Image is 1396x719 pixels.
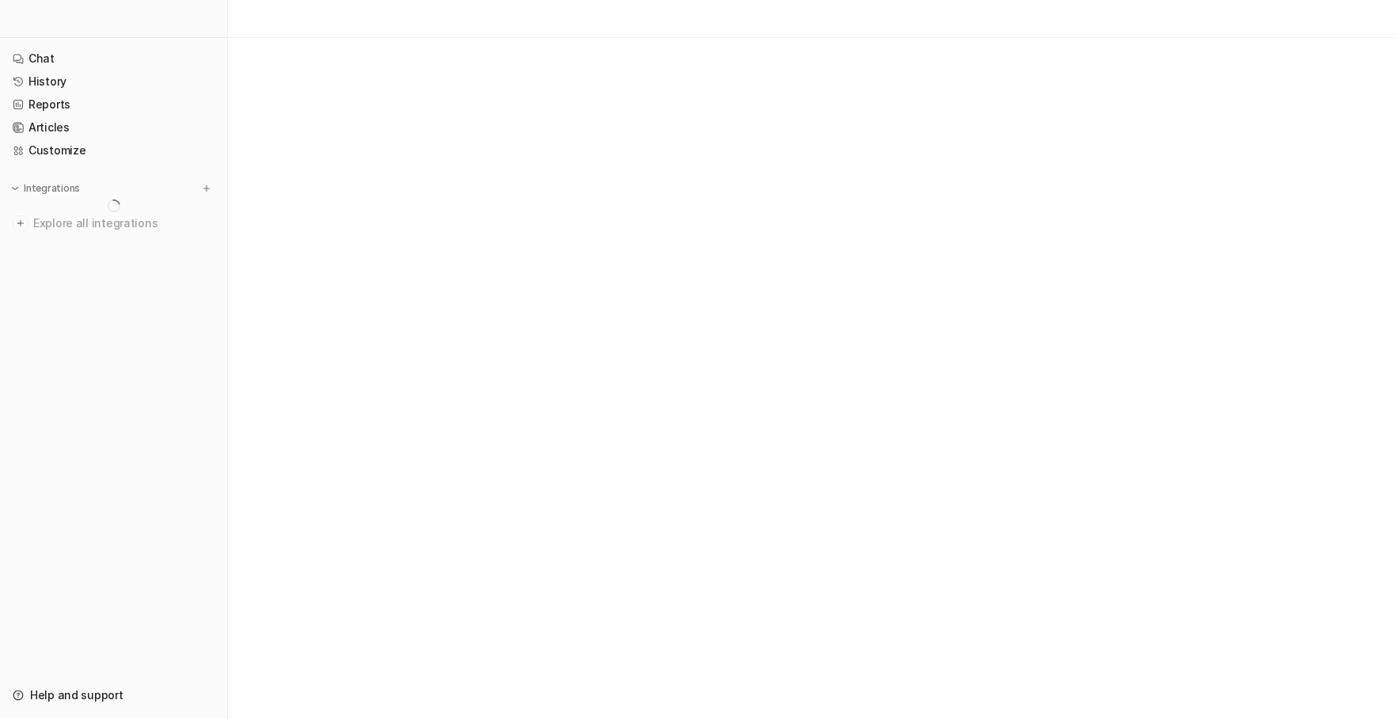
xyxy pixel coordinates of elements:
img: expand menu [9,183,21,194]
a: Reports [6,93,221,116]
a: Articles [6,116,221,139]
a: History [6,70,221,93]
img: explore all integrations [13,215,28,231]
span: Explore all integrations [33,211,214,236]
button: Integrations [6,181,85,196]
img: menu_add.svg [201,183,212,194]
a: Chat [6,48,221,70]
p: Integrations [24,182,80,195]
a: Customize [6,139,221,162]
a: Explore all integrations [6,212,221,234]
a: Help and support [6,684,221,706]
